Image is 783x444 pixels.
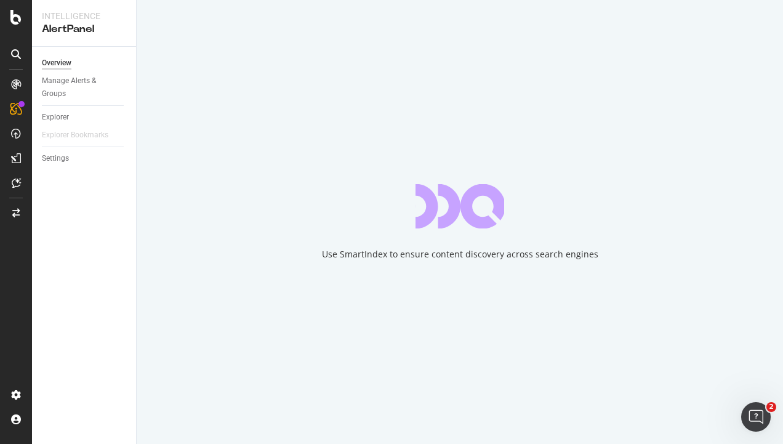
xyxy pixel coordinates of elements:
[416,184,504,228] div: animation
[42,75,127,100] a: Manage Alerts & Groups
[741,402,771,432] iframe: Intercom live chat
[42,152,69,165] div: Settings
[42,75,116,100] div: Manage Alerts & Groups
[42,111,127,124] a: Explorer
[322,248,598,260] div: Use SmartIndex to ensure content discovery across search engines
[42,10,126,22] div: Intelligence
[42,152,127,165] a: Settings
[42,129,121,142] a: Explorer Bookmarks
[42,111,69,124] div: Explorer
[42,57,71,70] div: Overview
[42,57,127,70] a: Overview
[766,402,776,412] span: 2
[42,22,126,36] div: AlertPanel
[42,129,108,142] div: Explorer Bookmarks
